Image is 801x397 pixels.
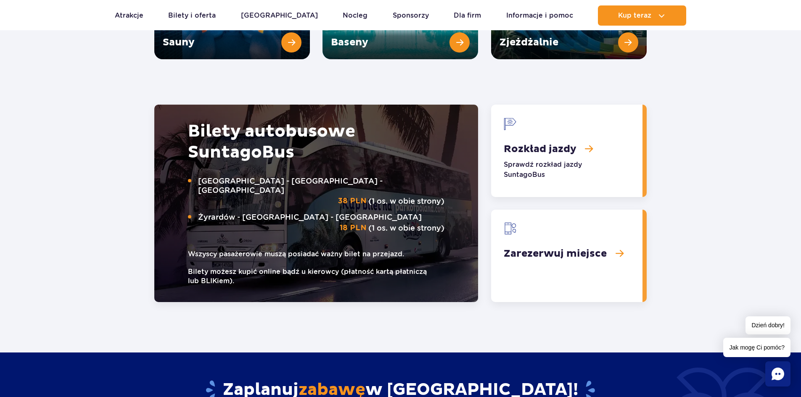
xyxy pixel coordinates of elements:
a: Atrakcje [115,5,143,26]
span: Suntago [188,142,262,163]
a: Bilety i oferta [168,5,216,26]
p: (1 os. w obie strony) [188,213,444,233]
span: Dzień dobry! [745,316,790,334]
div: Chat [765,361,790,386]
a: Nocleg [343,5,367,26]
strong: 38 PLN [338,197,367,206]
small: Wszyscy pasażerowie muszą posiadać ważny bilet na przejazd. [188,250,444,259]
h2: Bilety autobusowe Bus [188,121,444,163]
small: Bilety możesz kupić online bądź u kierowcy (płatność kartą płatniczą lub BLIKiem). [188,267,444,286]
button: Kup teraz [598,5,686,26]
a: Rozkład jazdy [491,105,642,197]
a: Dla firm [454,5,481,26]
a: Zarezerwuj miejsce [491,210,642,302]
a: Informacje i pomoc [506,5,573,26]
span: Żyrardów - [GEOGRAPHIC_DATA] - [GEOGRAPHIC_DATA] [198,213,444,222]
span: Jak mogę Ci pomóc? [723,338,790,357]
a: [GEOGRAPHIC_DATA] [241,5,318,26]
span: [GEOGRAPHIC_DATA] - [GEOGRAPHIC_DATA] - [GEOGRAPHIC_DATA] [198,176,444,195]
p: (1 os. w obie strony) [188,176,444,206]
strong: 18 PLN [340,223,367,233]
span: Kup teraz [618,12,651,19]
a: Sponsorzy [393,5,429,26]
